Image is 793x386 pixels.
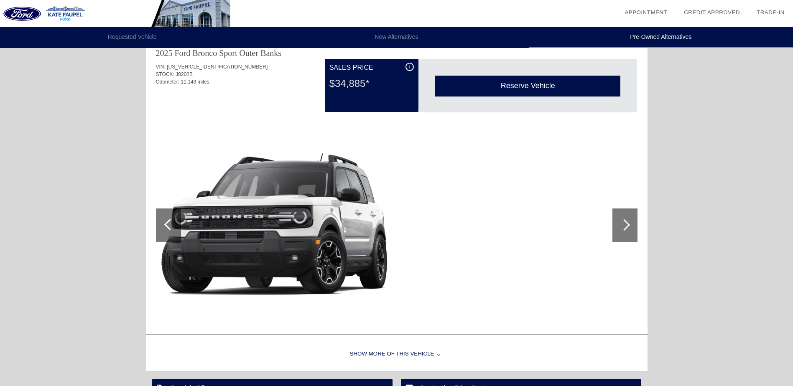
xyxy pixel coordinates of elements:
div: Sales Price [329,63,414,73]
span: STOCK: [156,71,174,77]
span: Odometer: [156,79,180,85]
span: J0202B [176,71,193,77]
li: New Alternatives [264,27,528,48]
div: $34,885* [329,73,414,94]
div: Quoted on [DATE] 10:04:19 AM [156,98,637,112]
div: i [405,63,414,71]
a: Credit Approved [684,9,740,15]
span: 11,143 miles [181,79,209,85]
span: [US_VEHICLE_IDENTIFICATION_NUMBER] [167,64,268,70]
li: Pre-Owned Alternatives [529,27,793,48]
div: Show More of this Vehicle [146,338,648,371]
a: Trade-In [757,9,785,15]
a: Appointment [625,9,667,15]
span: VIN: [156,64,166,70]
img: cc_2025fos401928215_01_1280_yz.png [156,137,393,314]
div: Reserve Vehicle [435,76,620,96]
